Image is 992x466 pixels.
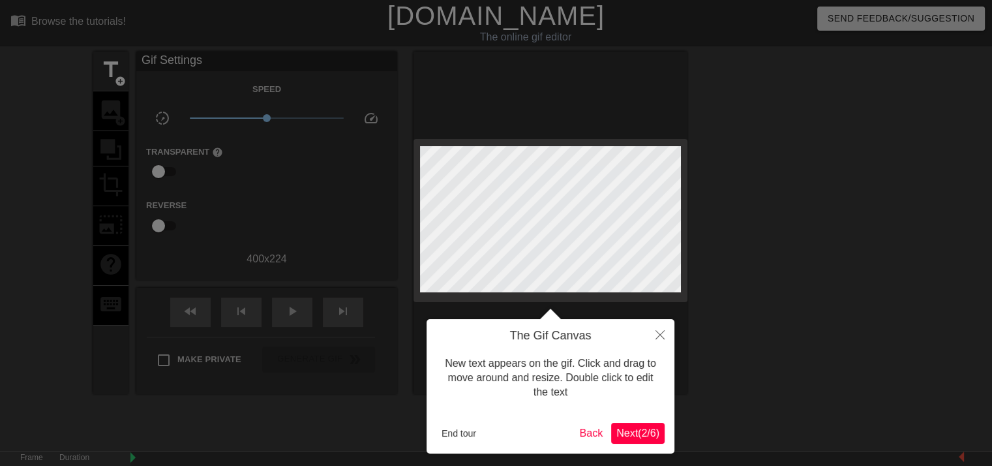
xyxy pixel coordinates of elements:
span: Next ( 2 / 6 ) [616,427,659,439]
button: Back [575,423,609,444]
div: New text appears on the gif. Click and drag to move around and resize. Double click to edit the text [436,343,665,413]
button: End tour [436,424,481,443]
h4: The Gif Canvas [436,329,665,343]
button: Next [611,423,665,444]
button: Close [646,319,674,349]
